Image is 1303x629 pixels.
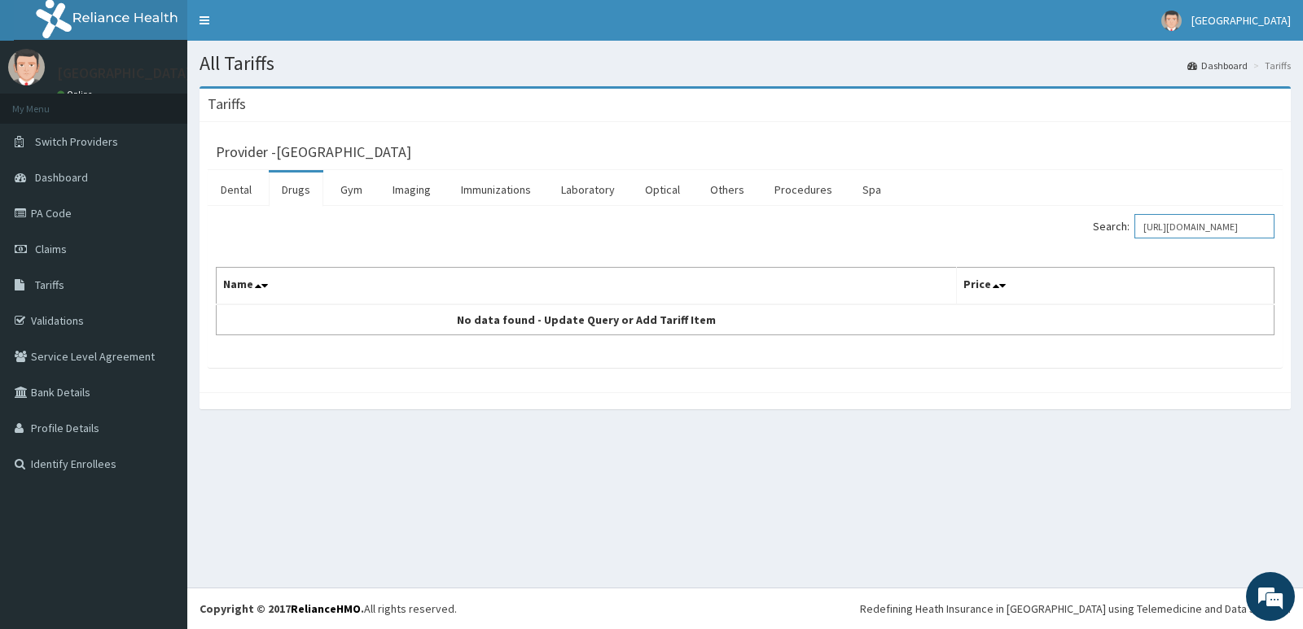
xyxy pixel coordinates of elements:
[217,268,957,305] th: Name
[200,53,1291,74] h1: All Tariffs
[632,173,693,207] a: Optical
[35,242,67,256] span: Claims
[57,89,96,100] a: Online
[57,66,191,81] p: [GEOGRAPHIC_DATA]
[94,205,225,369] span: We're online!
[267,8,306,47] div: Minimize live chat window
[35,277,64,292] span: Tariffs
[849,173,894,207] a: Spa
[1093,214,1274,238] label: Search:
[860,601,1291,617] div: Redefining Heath Insurance in [GEOGRAPHIC_DATA] using Telemedicine and Data Science!
[697,173,757,207] a: Others
[1191,13,1291,28] span: [GEOGRAPHIC_DATA]
[269,173,323,207] a: Drugs
[187,588,1303,629] footer: All rights reserved.
[30,81,66,122] img: d_794563401_company_1708531726252_794563401
[548,173,628,207] a: Laboratory
[1187,59,1248,72] a: Dashboard
[200,601,364,616] strong: Copyright © 2017 .
[216,145,411,159] h3: Provider - [GEOGRAPHIC_DATA]
[35,134,118,149] span: Switch Providers
[327,173,375,207] a: Gym
[291,601,361,616] a: RelianceHMO
[208,173,265,207] a: Dental
[8,444,310,501] textarea: Type your message and hit 'Enter'
[1249,59,1291,72] li: Tariffs
[8,49,45,85] img: User Image
[761,173,845,207] a: Procedures
[85,91,274,112] div: Chat with us now
[448,173,544,207] a: Immunizations
[1134,214,1274,238] input: Search:
[35,170,88,185] span: Dashboard
[208,97,246,111] h3: Tariffs
[217,304,957,335] td: No data found - Update Query or Add Tariff Item
[379,173,444,207] a: Imaging
[1161,11,1182,31] img: User Image
[957,268,1274,305] th: Price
